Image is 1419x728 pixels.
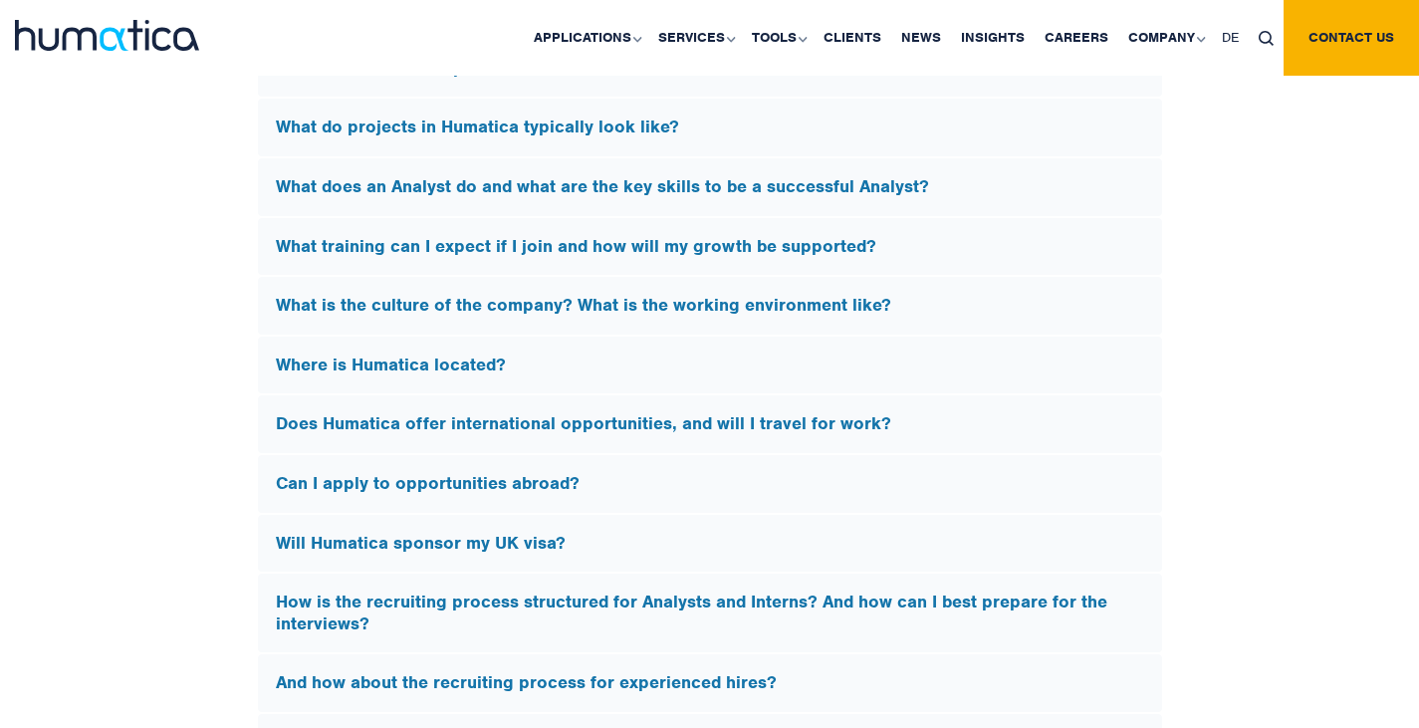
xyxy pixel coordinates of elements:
span: DE [1222,29,1239,46]
h5: What training can I expect if I join and how will my growth be supported? [276,236,1144,258]
h5: Will Humatica sponsor my UK visa? [276,533,1144,555]
img: logo [15,20,199,51]
h5: What do projects in Humatica typically look like? [276,117,1144,138]
h5: And how about the recruiting process for experienced hires? [276,672,1144,694]
h5: What is the culture of the company? What is the working environment like? [276,295,1144,317]
h5: How is the recruiting process structured for Analysts and Interns? And how can I best prepare for... [276,592,1144,634]
img: search_icon [1259,31,1274,46]
h5: Can I apply to opportunities abroad? [276,473,1144,495]
h5: Where is Humatica located? [276,355,1144,376]
h5: Does Humatica offer international opportunities, and will I travel for work? [276,413,1144,435]
h5: What does an Analyst do and what are the key skills to be a successful Analyst? [276,176,1144,198]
